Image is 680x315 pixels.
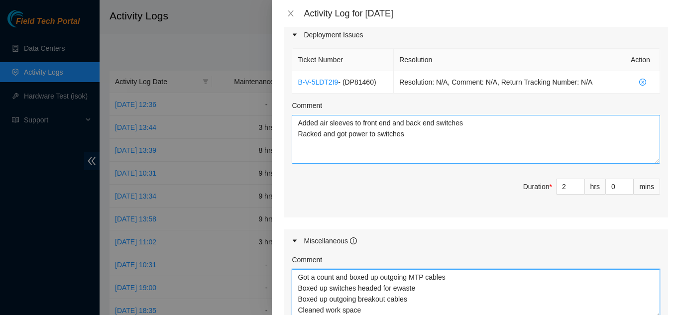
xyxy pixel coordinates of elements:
span: close-circle [631,79,654,86]
div: hrs [585,179,606,195]
th: Resolution [394,49,625,71]
span: - ( DP81460 ) [338,78,376,86]
div: Miscellaneous info-circle [284,229,668,252]
div: Activity Log for [DATE] [304,8,668,19]
td: Resolution: N/A, Comment: N/A, Return Tracking Number: N/A [394,71,625,94]
th: Action [625,49,660,71]
div: mins [634,179,660,195]
span: caret-right [292,32,298,38]
div: Deployment Issues [284,23,668,46]
div: Duration [523,181,552,192]
textarea: Comment [292,115,660,164]
label: Comment [292,254,322,265]
span: info-circle [350,237,357,244]
label: Comment [292,100,322,111]
button: Close [284,9,298,18]
a: B-V-5LDT2I9 [298,78,338,86]
span: caret-right [292,238,298,244]
th: Ticket Number [292,49,394,71]
span: close [287,9,295,17]
div: Miscellaneous [304,235,357,246]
